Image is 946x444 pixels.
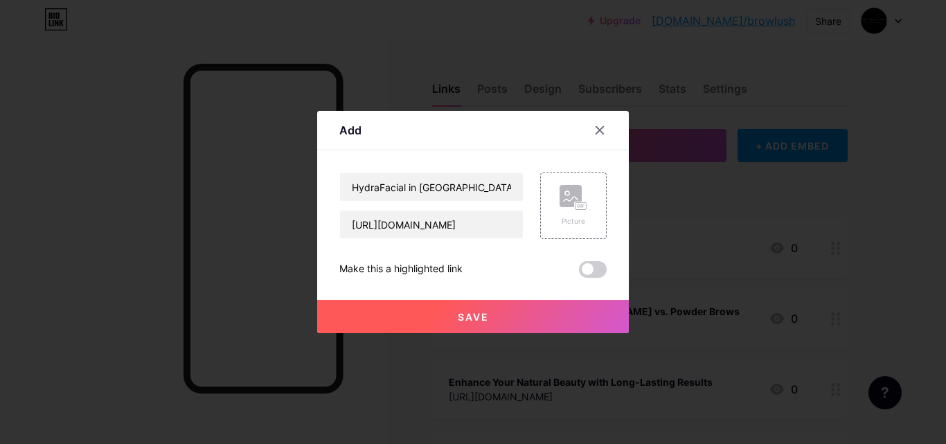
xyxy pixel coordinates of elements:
div: Make this a highlighted link [339,261,463,278]
input: URL [340,211,523,238]
button: Save [317,300,629,333]
div: Add [339,122,362,139]
span: Save [458,311,489,323]
div: Picture [560,216,587,227]
input: Title [340,173,523,201]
